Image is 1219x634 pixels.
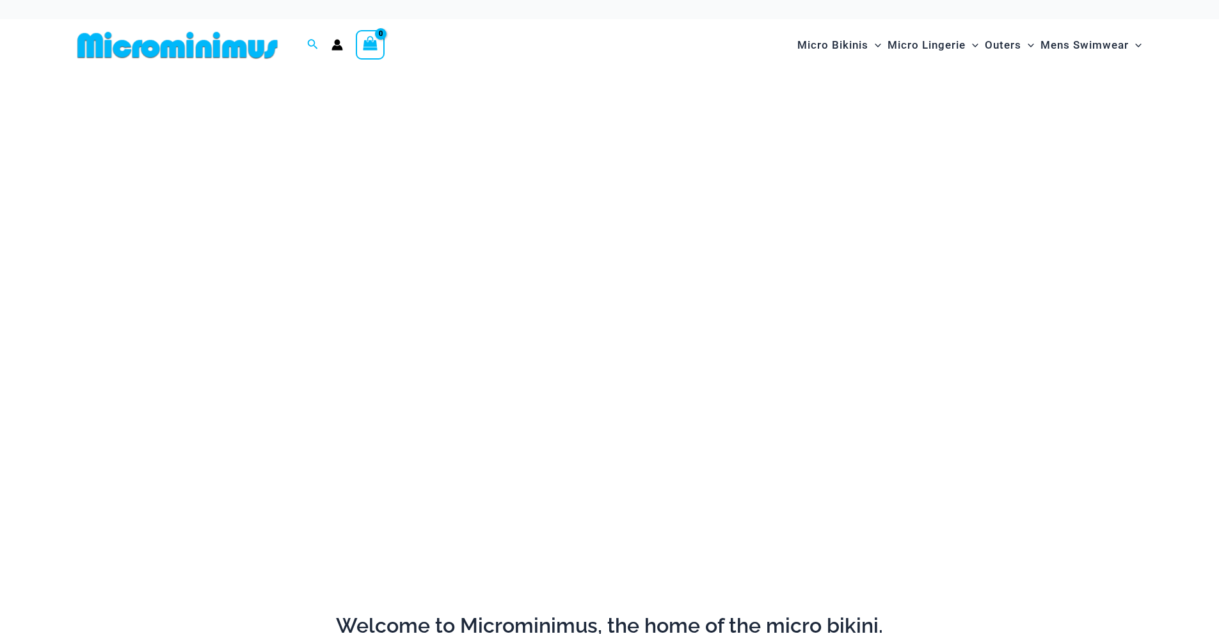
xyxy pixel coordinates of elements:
[794,26,884,65] a: Micro BikinisMenu ToggleMenu Toggle
[72,31,283,60] img: MM SHOP LOGO FLAT
[1037,26,1145,65] a: Mens SwimwearMenu ToggleMenu Toggle
[792,24,1147,67] nav: Site Navigation
[884,26,982,65] a: Micro LingerieMenu ToggleMenu Toggle
[356,30,385,60] a: View Shopping Cart, empty
[1129,29,1142,61] span: Menu Toggle
[307,37,319,53] a: Search icon link
[797,29,868,61] span: Micro Bikinis
[1040,29,1129,61] span: Mens Swimwear
[1021,29,1034,61] span: Menu Toggle
[331,39,343,51] a: Account icon link
[966,29,978,61] span: Menu Toggle
[982,26,1037,65] a: OutersMenu ToggleMenu Toggle
[868,29,881,61] span: Menu Toggle
[985,29,1021,61] span: Outers
[888,29,966,61] span: Micro Lingerie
